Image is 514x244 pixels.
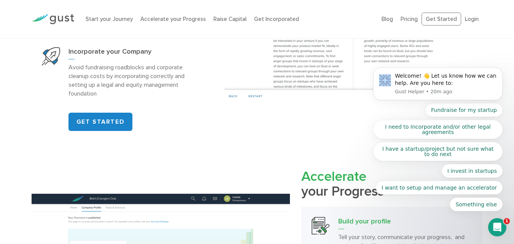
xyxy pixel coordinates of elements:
[68,113,133,131] a: GET STARTED
[86,16,133,22] a: Start your Journey
[338,217,473,229] h3: Build your profile
[68,63,203,98] p: Avoid fundraising roadblocks and corporate cleanup costs by incorporating correctly and setting u...
[301,169,483,199] h2: your Progress
[312,217,329,235] img: Build Your Profile
[140,16,206,22] a: Accelerate your Progress
[387,162,514,244] iframe: Chat Widget
[42,47,60,65] img: Start Your Company
[32,14,74,24] img: Gust Logo
[213,16,247,22] a: Raise Capital
[301,168,366,185] span: Accelerate
[254,16,299,22] a: Get Incorporated
[68,47,203,59] h3: Incorporate your Company
[32,37,213,108] a: Start Your CompanyIncorporate your CompanyAvoid fundraising roadblocks and corporate cleanup cost...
